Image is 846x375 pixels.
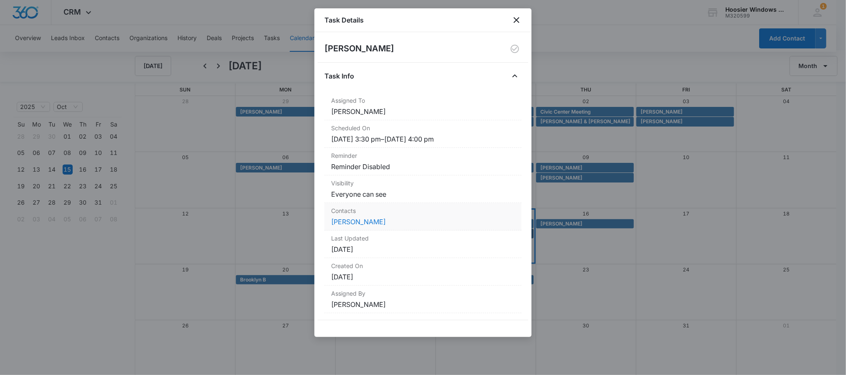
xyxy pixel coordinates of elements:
dt: Reminder [331,151,515,160]
dd: Reminder Disabled [331,162,515,172]
a: [PERSON_NAME] [331,218,386,226]
dd: [DATE] [331,272,515,282]
dt: Last Updated [331,234,515,243]
h2: [PERSON_NAME] [324,42,394,56]
div: Last Updated[DATE] [324,231,522,258]
div: Assigned By[PERSON_NAME] [324,286,522,313]
dt: Visibility [331,179,515,187]
dd: [PERSON_NAME] [331,299,515,309]
dd: Everyone can see [331,189,515,199]
div: Scheduled On[DATE] 3:30 pm–[DATE] 4:00 pm [324,120,522,148]
div: Contacts[PERSON_NAME] [324,203,522,231]
div: Assigned To[PERSON_NAME] [324,93,522,120]
div: ReminderReminder Disabled [324,148,522,175]
dt: Scheduled On [331,124,515,132]
h4: Task Info [324,71,354,81]
dd: [DATE] 3:30 pm – [DATE] 4:00 pm [331,134,515,144]
dt: Contacts [331,206,515,215]
dt: Assigned To [331,96,515,105]
button: close [512,15,522,25]
div: VisibilityEveryone can see [324,175,522,203]
dt: Created On [331,261,515,270]
dt: Assigned By [331,289,515,298]
dd: [DATE] [331,244,515,254]
div: Created On[DATE] [324,258,522,286]
dd: [PERSON_NAME] [331,106,515,117]
button: Close [508,69,522,83]
h1: Task Details [324,15,364,25]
